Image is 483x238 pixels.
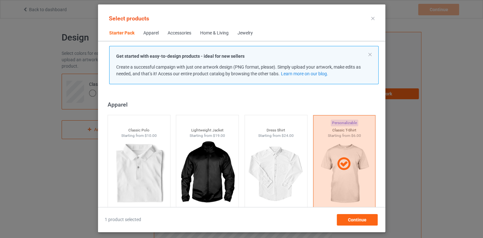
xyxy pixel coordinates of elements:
span: Starter Pack [105,26,139,41]
div: Home & Living [200,30,229,36]
span: $19.00 [213,133,225,138]
span: 1 product selected [105,217,141,223]
span: $10.00 [144,133,156,138]
strong: Get started with easy-to-design products - ideal for new sellers [116,54,245,59]
img: regular.jpg [179,138,236,210]
div: Continue [336,214,377,226]
div: Apparel [107,101,378,108]
img: regular.jpg [247,138,304,210]
span: Continue [348,217,366,222]
span: $24.00 [281,133,293,138]
img: regular.jpg [110,138,167,210]
div: Lightweight Jacket [176,128,238,133]
div: Starting from [176,133,238,138]
div: Classic Polo [108,128,170,133]
div: Starting from [245,133,307,138]
div: Apparel [143,30,159,36]
a: Learn more on our blog. [281,71,328,76]
div: Jewelry [238,30,253,36]
div: Dress Shirt [245,128,307,133]
div: Starting from [108,133,170,138]
div: Accessories [168,30,191,36]
span: Create a successful campaign with just one artwork design (PNG format, please). Simply upload you... [116,64,361,76]
span: Select products [109,15,149,22]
